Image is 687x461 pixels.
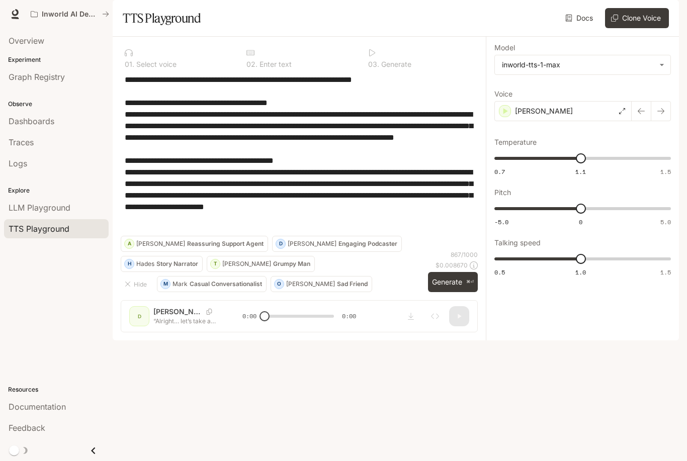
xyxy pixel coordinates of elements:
[660,167,671,176] span: 1.5
[156,261,198,267] p: Story Narrator
[466,279,474,285] p: ⌘⏎
[494,239,541,246] p: Talking speed
[121,256,203,272] button: HHadesStory Narrator
[257,61,292,68] p: Enter text
[246,61,257,68] p: 0 2 .
[575,167,586,176] span: 1.1
[368,61,379,68] p: 0 3 .
[495,55,670,74] div: inworld-tts-1-max
[273,261,310,267] p: Grumpy Man
[125,236,134,252] div: A
[161,276,170,292] div: M
[605,8,669,28] button: Clone Voice
[272,236,402,252] button: D[PERSON_NAME]Engaging Podcaster
[173,281,188,287] p: Mark
[275,276,284,292] div: O
[42,10,98,19] p: Inworld AI Demos
[276,236,285,252] div: D
[136,241,185,247] p: [PERSON_NAME]
[121,276,153,292] button: Hide
[157,276,267,292] button: MMarkCasual Conversationalist
[660,268,671,276] span: 1.5
[187,241,264,247] p: Reassuring Support Agent
[660,218,671,226] span: 5.0
[26,4,114,24] button: All workspaces
[428,272,478,293] button: Generate⌘⏎
[136,261,154,267] p: Hades
[211,256,220,272] div: T
[286,281,335,287] p: [PERSON_NAME]
[563,8,597,28] a: Docs
[436,261,468,269] p: $ 0.008670
[494,139,537,146] p: Temperature
[134,61,177,68] p: Select voice
[288,241,336,247] p: [PERSON_NAME]
[575,268,586,276] span: 1.0
[515,106,573,116] p: [PERSON_NAME]
[579,218,582,226] span: 0
[271,276,372,292] button: O[PERSON_NAME]Sad Friend
[222,261,271,267] p: [PERSON_NAME]
[190,281,262,287] p: Casual Conversationalist
[338,241,397,247] p: Engaging Podcaster
[379,61,411,68] p: Generate
[494,268,505,276] span: 0.5
[125,61,134,68] p: 0 1 .
[494,218,508,226] span: -5.0
[494,167,505,176] span: 0.7
[494,44,515,51] p: Model
[207,256,315,272] button: T[PERSON_NAME]Grumpy Man
[494,90,512,98] p: Voice
[337,281,368,287] p: Sad Friend
[125,256,134,272] div: H
[121,236,268,252] button: A[PERSON_NAME]Reassuring Support Agent
[502,60,654,70] div: inworld-tts-1-max
[494,189,511,196] p: Pitch
[451,250,478,259] p: 867 / 1000
[123,8,201,28] h1: TTS Playground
